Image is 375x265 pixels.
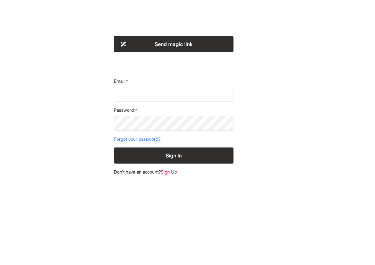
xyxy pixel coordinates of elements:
button: Send magic link [114,36,233,52]
button: Sign In [114,147,233,164]
label: Email [114,78,233,84]
a: Sign Up [161,169,177,175]
label: Password [114,107,233,113]
a: Forgot your password? [114,136,233,142]
footer: Don't have an account? [114,169,233,175]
